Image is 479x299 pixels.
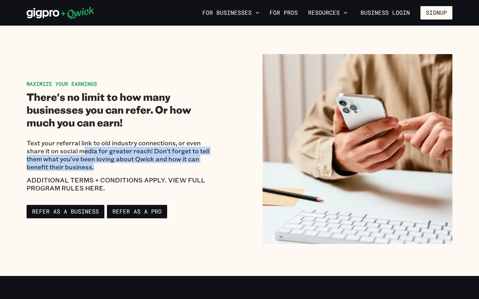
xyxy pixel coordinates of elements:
[267,7,300,18] a: For Pros
[27,176,216,192] p: ADDITIONAL TERMS + CONDITIONS APPLY. VIEW FULL PROGRAM RULES HERE.
[27,80,97,87] span: Maximize your earnings
[200,7,262,18] button: For Businesses
[263,54,452,244] img: person holding a phone
[107,205,167,218] a: Refer as a Pro
[305,7,350,18] button: Resources
[420,6,452,20] button: Signup
[27,205,104,218] a: Refer as a Business
[27,139,216,171] p: Text your referral link to old industry connections, or even share it on social media for greater...
[27,90,216,129] h2: There's no limit to how many businesses you can refer. Or how much you can earn!
[355,6,415,20] a: Business Login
